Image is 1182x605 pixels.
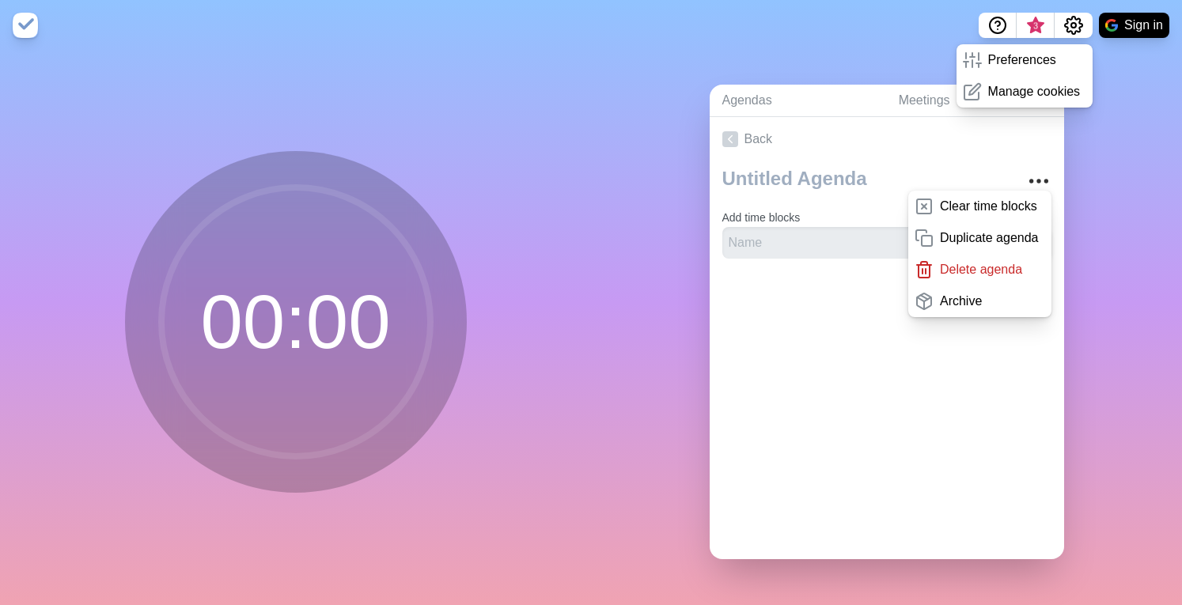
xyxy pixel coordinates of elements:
img: google logo [1105,19,1118,32]
span: 3 [1029,20,1042,32]
button: More [1023,165,1055,197]
label: Add time blocks [722,211,801,224]
button: Settings [1055,13,1093,38]
p: Delete agenda [940,260,1022,279]
button: Sign in [1099,13,1169,38]
p: Clear time blocks [940,197,1037,216]
p: Duplicate agenda [940,229,1039,248]
a: Meetings [886,85,1064,117]
input: Name [722,227,963,259]
p: Archive [940,292,982,311]
button: What’s new [1017,13,1055,38]
a: Agendas [710,85,886,117]
button: Help [979,13,1017,38]
p: Manage cookies [988,82,1081,101]
a: Back [710,117,1064,161]
img: timeblocks logo [13,13,38,38]
p: Preferences [988,51,1056,70]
